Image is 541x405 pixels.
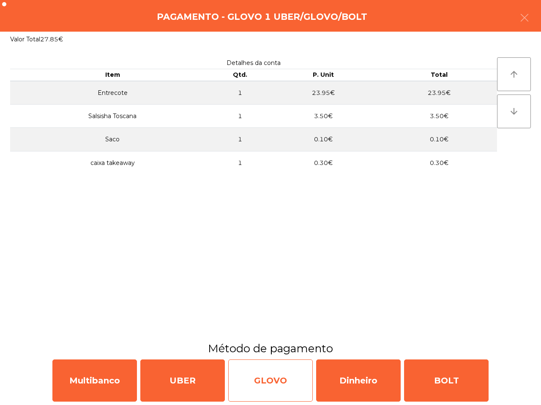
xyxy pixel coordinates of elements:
[497,94,531,128] button: arrow_downward
[381,69,497,81] th: Total
[265,69,381,81] th: P. Unit
[509,106,519,116] i: arrow_downward
[10,81,215,105] td: Entrecote
[40,35,63,43] span: 27.85€
[381,81,497,105] td: 23.95€
[265,105,381,128] td: 3.50€
[404,359,489,402] div: BOLT
[10,105,215,128] td: Salsisha Toscana
[381,151,497,174] td: 0.30€
[140,359,225,402] div: UBER
[509,69,519,79] i: arrow_upward
[265,151,381,174] td: 0.30€
[497,57,531,91] button: arrow_upward
[265,128,381,151] td: 0.10€
[10,69,215,81] th: Item
[228,359,313,402] div: GLOVO
[381,105,497,128] td: 3.50€
[6,341,535,356] h3: Método de pagamento
[10,35,40,43] span: Valor Total
[10,128,215,151] td: Saco
[215,105,265,128] td: 1
[10,151,215,174] td: caixa takeaway
[215,69,265,81] th: Qtd.
[215,128,265,151] td: 1
[227,59,281,67] span: Detalhes da conta
[52,359,137,402] div: Multibanco
[381,128,497,151] td: 0.10€
[215,81,265,105] td: 1
[157,11,367,23] h4: Pagamento - Glovo 1 Uber/Glovo/Bolt
[316,359,401,402] div: Dinheiro
[265,81,381,105] td: 23.95€
[215,151,265,174] td: 1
